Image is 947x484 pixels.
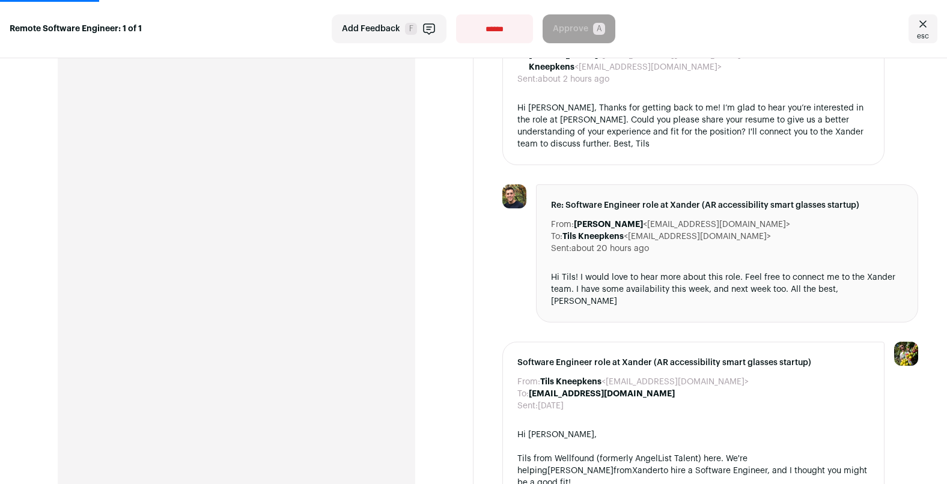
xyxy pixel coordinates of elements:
[551,243,571,255] dt: Sent:
[517,73,538,85] dt: Sent:
[10,23,142,35] strong: Remote Software Engineer: 1 of 1
[517,429,869,441] div: Hi [PERSON_NAME],
[538,400,564,412] dd: [DATE]
[909,14,937,43] a: Close
[540,378,601,386] b: Tils Kneepkens
[517,102,869,150] div: Hi [PERSON_NAME], Thanks for getting back to me! I’m glad to hear you’re interested in the role a...
[551,231,562,243] dt: To:
[894,342,918,366] img: 6689865-medium_jpg
[551,199,903,211] span: Re: Software Engineer role at Xander (AR accessibility smart glasses startup)
[517,49,529,73] dt: To:
[551,271,903,307] div: Hi Tils! I would love to hear more about this role. Feel free to connect me to the Xander team. I...
[538,73,609,85] dd: about 2 hours ago
[562,231,771,243] dd: <[EMAIL_ADDRESS][DOMAIN_NAME]>
[502,184,526,208] img: a8a8bd522ed156849eec05257ff91e54b9d0e5f3f83f2e2473b28baf763fa0a6.jpg
[517,400,538,412] dt: Sent:
[574,219,790,231] dd: <[EMAIL_ADDRESS][DOMAIN_NAME]>
[551,219,574,231] dt: From:
[529,49,869,73] dd: <[EMAIL_ADDRESS][DOMAIN_NAME]> <[EMAIL_ADDRESS][DOMAIN_NAME]>
[529,390,675,398] b: [EMAIL_ADDRESS][DOMAIN_NAME]
[917,31,929,41] span: esc
[632,467,660,475] a: Xander
[332,14,446,43] button: Add Feedback F
[342,23,400,35] span: Add Feedback
[547,467,614,475] a: [PERSON_NAME]
[517,388,529,400] dt: To:
[571,243,649,255] dd: about 20 hours ago
[405,23,417,35] span: F
[562,232,624,241] b: Tils Kneepkens
[517,357,869,369] span: Software Engineer role at Xander (AR accessibility smart glasses startup)
[517,376,540,388] dt: From:
[540,376,749,388] dd: <[EMAIL_ADDRESS][DOMAIN_NAME]>
[574,220,643,229] b: [PERSON_NAME]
